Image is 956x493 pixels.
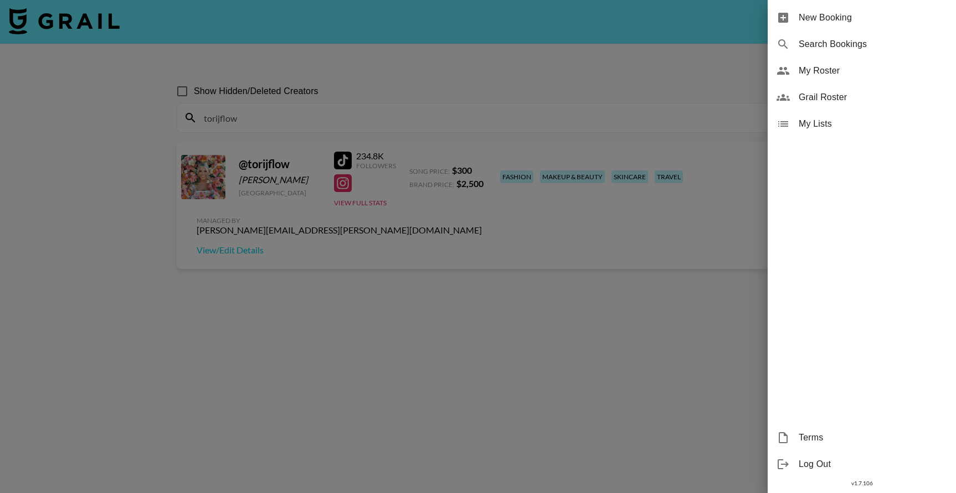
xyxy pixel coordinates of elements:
span: Terms [799,431,947,444]
div: Search Bookings [768,31,956,58]
span: Grail Roster [799,91,947,104]
div: v 1.7.106 [768,478,956,489]
span: My Lists [799,117,947,131]
div: Log Out [768,451,956,478]
div: Grail Roster [768,84,956,111]
div: My Roster [768,58,956,84]
span: New Booking [799,11,947,24]
span: Log Out [799,458,947,471]
div: My Lists [768,111,956,137]
span: My Roster [799,64,947,77]
div: New Booking [768,4,956,31]
div: Terms [768,424,956,451]
span: Search Bookings [799,38,947,51]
